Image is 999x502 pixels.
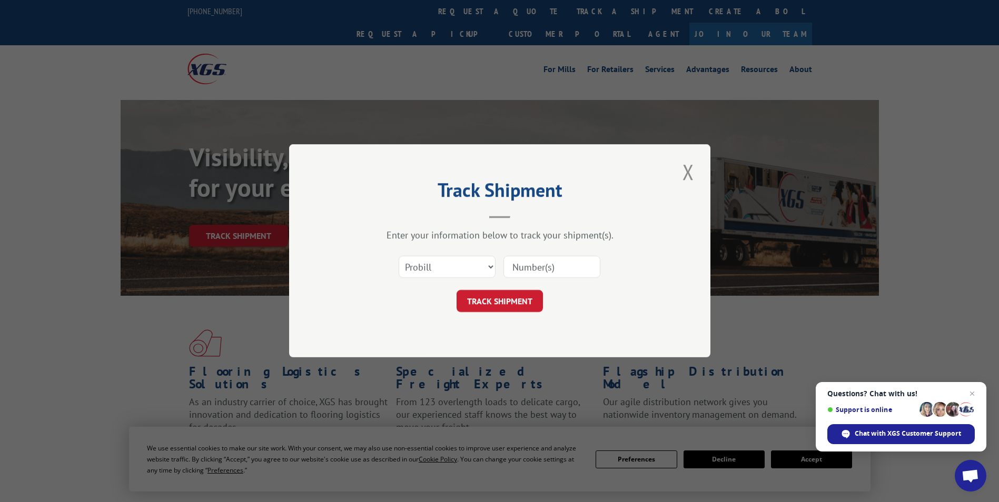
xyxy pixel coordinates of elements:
[827,389,975,398] span: Questions? Chat with us!
[827,406,916,414] span: Support is online
[342,229,658,242] div: Enter your information below to track your shipment(s).
[855,429,961,438] span: Chat with XGS Customer Support
[679,157,697,186] button: Close modal
[955,460,986,491] a: Open chat
[457,290,543,313] button: TRACK SHIPMENT
[827,424,975,444] span: Chat with XGS Customer Support
[342,183,658,203] h2: Track Shipment
[503,256,600,278] input: Number(s)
